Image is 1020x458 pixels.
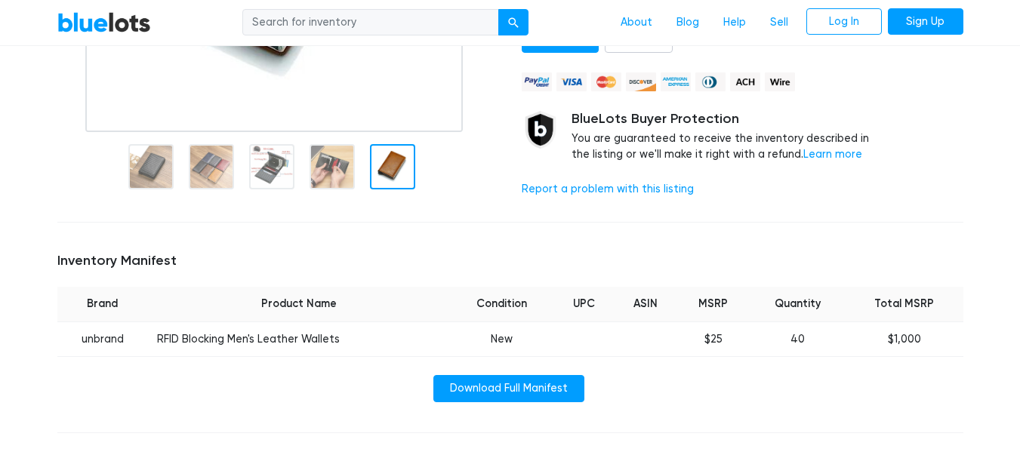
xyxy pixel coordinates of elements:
th: Quantity [749,287,846,321]
td: RFID Blocking Men's Leather Wallets [148,321,451,357]
td: $1,000 [846,321,963,357]
a: Help [711,8,758,37]
th: MSRP [678,287,750,321]
img: ach-b7992fed28a4f97f893c574229be66187b9afb3f1a8d16a4691d3d3140a8ab00.png [730,72,760,91]
th: UPC [553,287,614,321]
td: unbrand [57,321,148,357]
a: Report a problem with this listing [522,183,694,195]
th: ASIN [614,287,677,321]
a: About [609,8,664,37]
th: Condition [450,287,553,321]
img: buyer_protection_shield-3b65640a83011c7d3ede35a8e5a80bfdfaa6a97447f0071c1475b91a4b0b3d01.png [522,111,559,149]
a: BlueLots [57,11,151,33]
img: mastercard-42073d1d8d11d6635de4c079ffdb20a4f30a903dc55d1612383a1b395dd17f39.png [591,72,621,91]
a: Learn more [803,148,862,161]
td: $25 [678,321,750,357]
img: paypal_credit-80455e56f6e1299e8d57f40c0dcee7b8cd4ae79b9eccbfc37e2480457ba36de9.png [522,72,552,91]
th: Total MSRP [846,287,963,321]
img: diners_club-c48f30131b33b1bb0e5d0e2dbd43a8bea4cb12cb2961413e2f4250e06c020426.png [695,72,726,91]
a: Blog [664,8,711,37]
td: 40 [749,321,846,357]
h5: Inventory Manifest [57,253,963,269]
img: visa-79caf175f036a155110d1892330093d4c38f53c55c9ec9e2c3a54a56571784bb.png [556,72,587,91]
th: Product Name [148,287,451,321]
div: You are guaranteed to receive the inventory described in the listing or we'll make it right with ... [572,111,886,163]
a: Sign Up [888,8,963,35]
h5: BlueLots Buyer Protection [572,111,886,128]
input: Search for inventory [242,9,499,36]
img: wire-908396882fe19aaaffefbd8e17b12f2f29708bd78693273c0e28e3a24408487f.png [765,72,795,91]
td: New [450,321,553,357]
img: american_express-ae2a9f97a040b4b41f6397f7637041a5861d5f99d0716c09922aba4e24c8547d.png [661,72,691,91]
img: discover-82be18ecfda2d062aad2762c1ca80e2d36a4073d45c9e0ffae68cd515fbd3d32.png [626,72,656,91]
a: Log In [806,8,882,35]
a: Sell [758,8,800,37]
th: Brand [57,287,148,321]
a: Download Full Manifest [433,375,584,402]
